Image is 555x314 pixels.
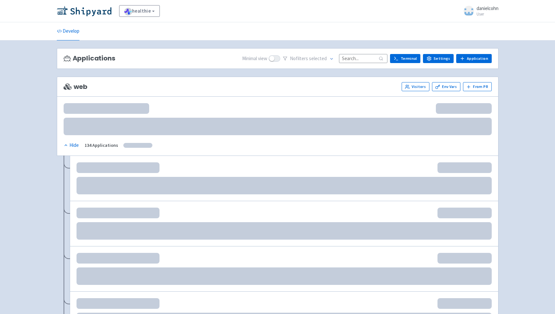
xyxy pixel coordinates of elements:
[64,83,87,91] span: web
[242,55,267,62] span: Minimal view
[64,142,79,149] button: Hide
[290,55,327,62] span: No filter s
[456,54,491,63] a: Application
[477,5,498,11] span: danielcohn
[119,5,160,17] a: healthie
[390,54,420,63] a: Terminal
[423,54,454,63] a: Settings
[432,82,460,91] a: Env Vars
[64,55,115,62] h3: Applications
[57,6,111,16] img: Shipyard logo
[463,82,492,91] button: From PR
[460,6,498,16] a: danielcohn User
[309,55,327,61] span: selected
[402,82,429,91] a: Visitors
[57,22,79,40] a: Develop
[339,54,387,63] input: Search...
[477,12,498,16] small: User
[85,142,118,149] div: 134 Applications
